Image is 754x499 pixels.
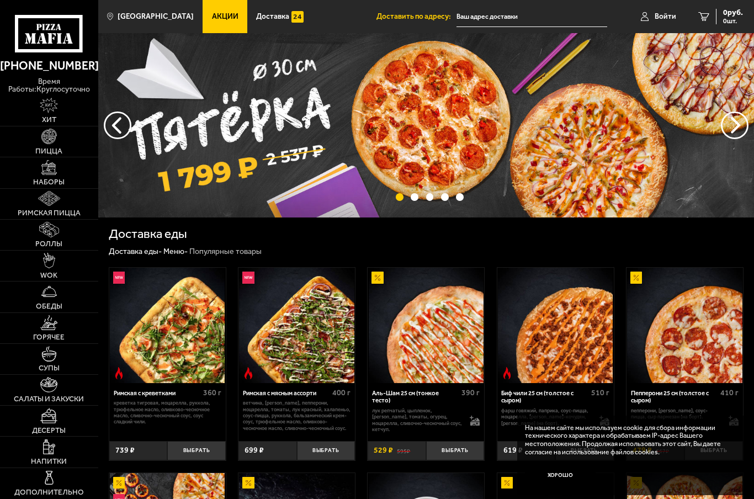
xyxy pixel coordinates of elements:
div: Римская с мясным ассорти [243,390,330,397]
img: Острое блюдо [242,367,254,379]
img: Римская с креветками [110,268,225,383]
button: точки переключения [426,193,434,201]
span: Доставить по адресу: [376,13,456,20]
span: Войти [655,13,676,20]
span: 360 г [203,388,221,397]
p: лук репчатый, цыпленок, [PERSON_NAME], томаты, огурец, моцарелла, сливочно-чесночный соус, кетчуп. [372,407,462,433]
span: [GEOGRAPHIC_DATA] [118,13,194,20]
span: Обеды [36,302,62,310]
button: Выбрать [167,441,225,460]
span: Салаты и закуски [14,395,84,403]
img: 15daf4d41897b9f0e9f617042186c801.svg [291,11,303,23]
img: Акционный [501,477,513,489]
span: Римская пицца [18,209,81,217]
button: Хорошо [525,464,596,487]
span: 410 г [720,388,739,397]
span: Напитки [31,458,67,465]
button: точки переключения [411,193,418,201]
span: 0 шт. [723,18,743,24]
button: точки переключения [441,193,449,201]
span: Десерты [32,427,66,434]
p: креветка тигровая, моцарелла, руккола, трюфельное масло, оливково-чесночное масло, сливочно-чесно... [114,400,221,425]
span: 390 г [461,388,480,397]
span: Пицца [35,147,62,155]
span: 400 г [332,388,351,397]
span: Горячее [33,333,65,341]
img: Новинка [113,272,125,283]
button: предыдущий [721,112,748,139]
div: Биф чили 25 см (толстое с сыром) [501,390,588,405]
button: точки переключения [456,193,464,201]
img: Острое блюдо [113,367,125,379]
button: Выбрать [426,441,484,460]
span: 699 ₽ [245,447,264,454]
button: Выбрать [297,441,355,460]
span: Роллы [35,240,62,248]
div: Аль-Шам 25 см (тонкое тесто) [372,390,459,405]
span: 739 ₽ [115,447,135,454]
span: Хит [42,116,56,124]
div: Пепперони 25 см (толстое с сыром) [631,390,718,405]
img: Акционный [113,477,125,489]
img: Акционный [630,272,642,283]
span: Доставка [256,13,289,20]
span: WOK [40,272,57,279]
img: Акционный [371,272,383,283]
span: Наборы [33,178,65,186]
div: Римская с креветками [114,390,200,397]
a: Доставка еды- [109,247,162,256]
s: 595 ₽ [397,447,410,454]
p: пепперони, [PERSON_NAME], соус-пицца, сыр пармезан (на борт). [631,407,721,420]
a: НовинкаОстрое блюдоРимская с мясным ассорти [238,268,355,383]
span: Акции [212,13,238,20]
span: 529 ₽ [374,447,393,454]
input: Ваш адрес доставки [456,7,607,27]
img: Аль-Шам 25 см (тонкое тесто) [369,268,484,383]
img: Римская с мясным ассорти [239,268,354,383]
a: НовинкаОстрое блюдоРимская с креветками [109,268,226,383]
span: 0 руб. [723,9,743,17]
a: Острое блюдоБиф чили 25 см (толстое с сыром) [497,268,614,383]
p: ветчина, [PERSON_NAME], пепперони, моцарелла, томаты, лук красный, халапеньо, соус-пицца, руккола... [243,400,351,431]
button: следующий [104,112,131,139]
img: Острое блюдо [501,367,513,379]
button: точки переключения [396,193,403,201]
img: Биф чили 25 см (толстое с сыром) [498,268,613,383]
p: фарш говяжий, паприка, соус-пицца, моцарелла, [PERSON_NAME]-кочудян, [PERSON_NAME] (на борт). [501,407,591,426]
a: АкционныйАль-Шам 25 см (тонкое тесто) [368,268,484,383]
img: Пепперони 25 см (толстое с сыром) [627,268,742,383]
span: 510 г [591,388,609,397]
span: Дополнительно [14,489,84,496]
div: Популярные товары [189,247,262,257]
span: Супы [39,364,60,372]
img: Новинка [242,272,254,283]
img: Акционный [242,477,254,489]
span: 619 ₽ [503,447,523,454]
p: На нашем сайте мы используем cookie для сбора информации технического характера и обрабатываем IP... [525,424,729,456]
a: АкционныйПепперони 25 см (толстое с сыром) [626,268,743,383]
a: Меню- [163,247,188,256]
h1: Доставка еды [109,228,187,241]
